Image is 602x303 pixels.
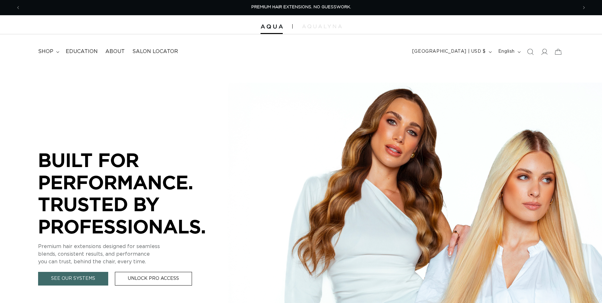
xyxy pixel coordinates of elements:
[412,48,486,55] span: [GEOGRAPHIC_DATA] | USD $
[11,2,25,14] button: Previous announcement
[38,48,53,55] span: shop
[302,24,342,28] img: aqualyna.com
[105,48,125,55] span: About
[577,2,591,14] button: Next announcement
[129,44,182,59] a: Salon Locator
[523,45,537,59] summary: Search
[66,48,98,55] span: Education
[132,48,178,55] span: Salon Locator
[102,44,129,59] a: About
[115,272,192,286] a: Unlock Pro Access
[494,46,523,58] button: English
[251,5,351,9] span: PREMIUM HAIR EXTENSIONS. NO GUESSWORK.
[408,46,494,58] button: [GEOGRAPHIC_DATA] | USD $
[34,44,62,59] summary: shop
[498,48,515,55] span: English
[38,149,228,237] p: BUILT FOR PERFORMANCE. TRUSTED BY PROFESSIONALS.
[261,24,283,29] img: Aqua Hair Extensions
[38,243,228,266] p: Premium hair extensions designed for seamless blends, consistent results, and performance you can...
[62,44,102,59] a: Education
[38,272,108,286] a: See Our Systems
